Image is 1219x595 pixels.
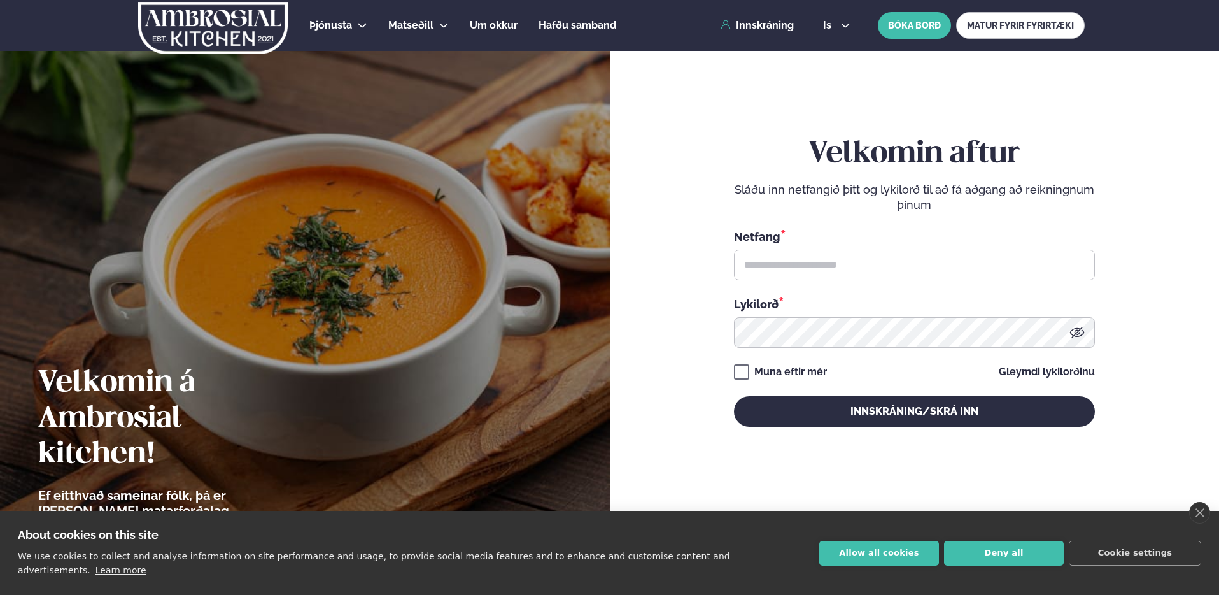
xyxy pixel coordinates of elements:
span: Þjónusta [309,19,352,31]
strong: About cookies on this site [18,528,159,541]
a: Um okkur [470,18,518,33]
h2: Velkomin aftur [734,136,1095,172]
button: Innskráning/Skrá inn [734,396,1095,427]
button: BÓKA BORÐ [878,12,951,39]
div: Lykilorð [734,296,1095,312]
h2: Velkomin á Ambrosial kitchen! [38,366,302,473]
a: Þjónusta [309,18,352,33]
span: Matseðill [388,19,433,31]
a: Gleymdi lykilorðinu [999,367,1095,377]
p: Sláðu inn netfangið þitt og lykilorð til að fá aðgang að reikningnum þínum [734,182,1095,213]
a: Hafðu samband [539,18,616,33]
a: Learn more [95,565,146,575]
span: Um okkur [470,19,518,31]
span: is [823,20,835,31]
a: Matseðill [388,18,433,33]
img: logo [137,2,289,54]
a: MATUR FYRIR FYRIRTÆKI [956,12,1085,39]
button: Deny all [944,541,1064,566]
button: Allow all cookies [819,541,939,566]
a: Innskráning [721,20,794,31]
p: We use cookies to collect and analyse information on site performance and usage, to provide socia... [18,551,730,575]
button: Cookie settings [1069,541,1201,566]
p: Ef eitthvað sameinar fólk, þá er [PERSON_NAME] matarferðalag. [38,488,302,519]
div: Netfang [734,228,1095,245]
button: is [813,20,861,31]
a: close [1189,502,1210,524]
span: Hafðu samband [539,19,616,31]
